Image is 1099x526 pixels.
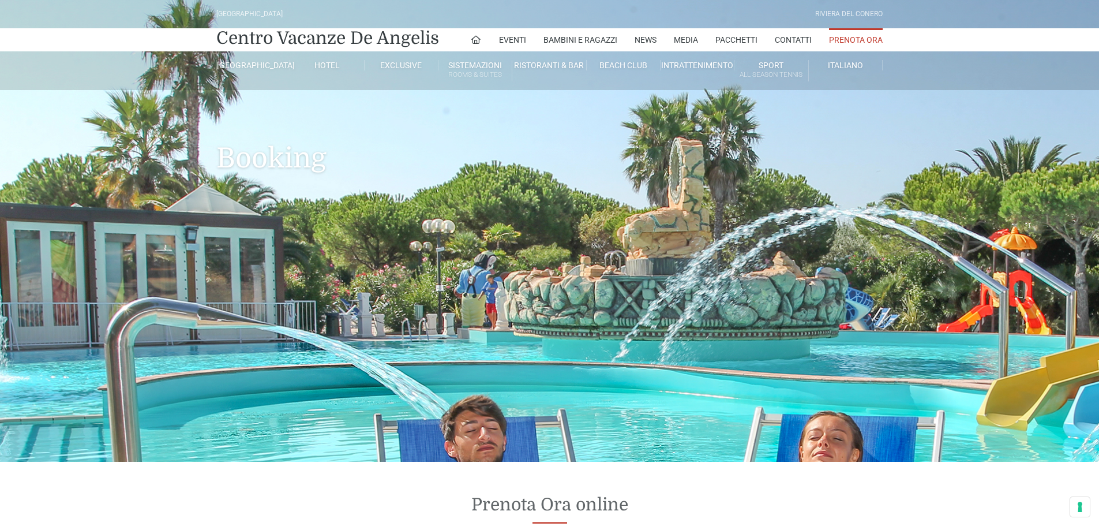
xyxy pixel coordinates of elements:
[734,60,808,81] a: SportAll Season Tennis
[661,60,734,70] a: Intrattenimento
[512,60,586,70] a: Ristoranti & Bar
[775,28,812,51] a: Contatti
[216,60,290,70] a: [GEOGRAPHIC_DATA]
[438,69,512,80] small: Rooms & Suites
[290,60,364,70] a: Hotel
[734,69,808,80] small: All Season Tennis
[809,60,883,70] a: Italiano
[674,28,698,51] a: Media
[365,60,438,70] a: Exclusive
[635,28,657,51] a: News
[829,28,883,51] a: Prenota Ora
[216,494,883,515] h2: Prenota Ora online
[438,60,512,81] a: SistemazioniRooms & Suites
[543,28,617,51] a: Bambini e Ragazzi
[216,9,283,20] div: [GEOGRAPHIC_DATA]
[587,60,661,70] a: Beach Club
[715,28,757,51] a: Pacchetti
[1070,497,1090,517] button: Le tue preferenze relative al consenso per le tecnologie di tracciamento
[499,28,526,51] a: Eventi
[216,90,883,192] h1: Booking
[815,9,883,20] div: Riviera Del Conero
[216,27,439,50] a: Centro Vacanze De Angelis
[828,61,863,70] span: Italiano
